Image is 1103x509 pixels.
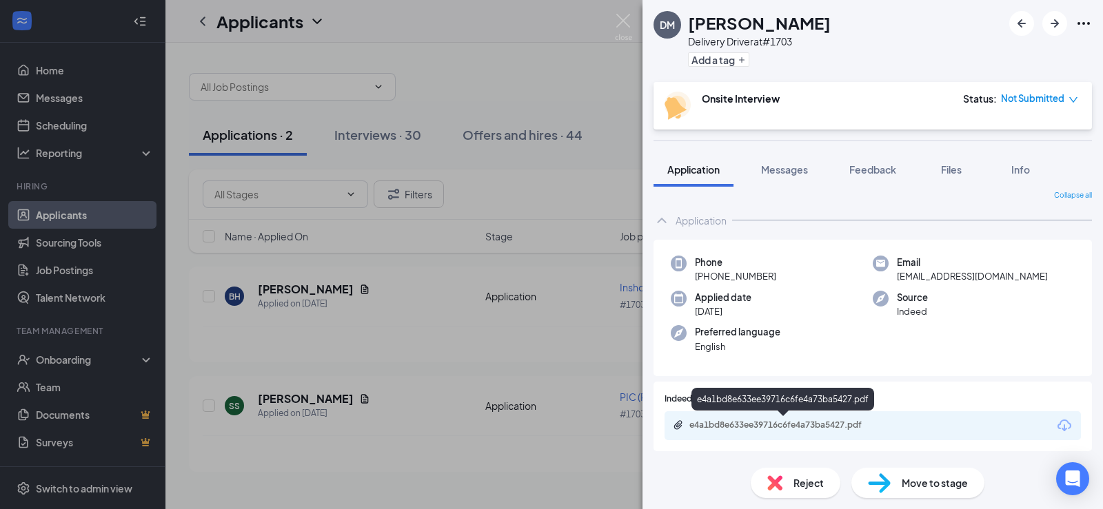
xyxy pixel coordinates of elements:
span: Move to stage [902,475,968,490]
b: Onsite Interview [702,92,780,105]
button: ArrowLeftNew [1009,11,1034,36]
span: Phone [695,256,776,269]
span: Indeed Resume [665,393,725,406]
span: Info [1011,163,1030,176]
span: Not Submitted [1001,92,1064,105]
svg: Plus [738,56,746,64]
div: Open Intercom Messenger [1056,462,1089,495]
span: Indeed [897,304,928,318]
div: DM [660,18,675,32]
span: Files [941,163,962,176]
span: Email [897,256,1048,269]
span: [DATE] [695,304,751,318]
span: Reject [793,475,824,490]
div: Application [676,214,727,227]
svg: ArrowRight [1046,15,1063,32]
span: Applied date [695,291,751,304]
svg: Download [1056,417,1073,434]
div: Delivery Driver at #1703 [688,34,831,48]
div: e4a1bd8e633ee39716c6fe4a73ba5427.pdf [691,388,874,411]
span: [EMAIL_ADDRESS][DOMAIN_NAME] [897,269,1048,283]
span: Application [667,163,720,176]
span: Preferred language [695,325,780,339]
svg: Ellipses [1075,15,1092,32]
svg: Paperclip [673,419,684,430]
div: Status : [963,92,997,105]
button: PlusAdd a tag [688,52,749,67]
svg: ArrowLeftNew [1013,15,1030,32]
span: Source [897,291,928,304]
div: e4a1bd8e633ee39716c6fe4a73ba5427.pdf [689,419,882,430]
button: ArrowRight [1042,11,1067,36]
span: [PHONE_NUMBER] [695,269,776,283]
span: English [695,340,780,353]
a: Paperclipe4a1bd8e633ee39716c6fe4a73ba5427.pdf [673,419,896,433]
span: down [1069,95,1078,105]
h1: [PERSON_NAME] [688,11,831,34]
span: Messages [761,163,808,176]
span: Feedback [849,163,896,176]
span: Collapse all [1054,190,1092,201]
svg: ChevronUp [654,212,670,229]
